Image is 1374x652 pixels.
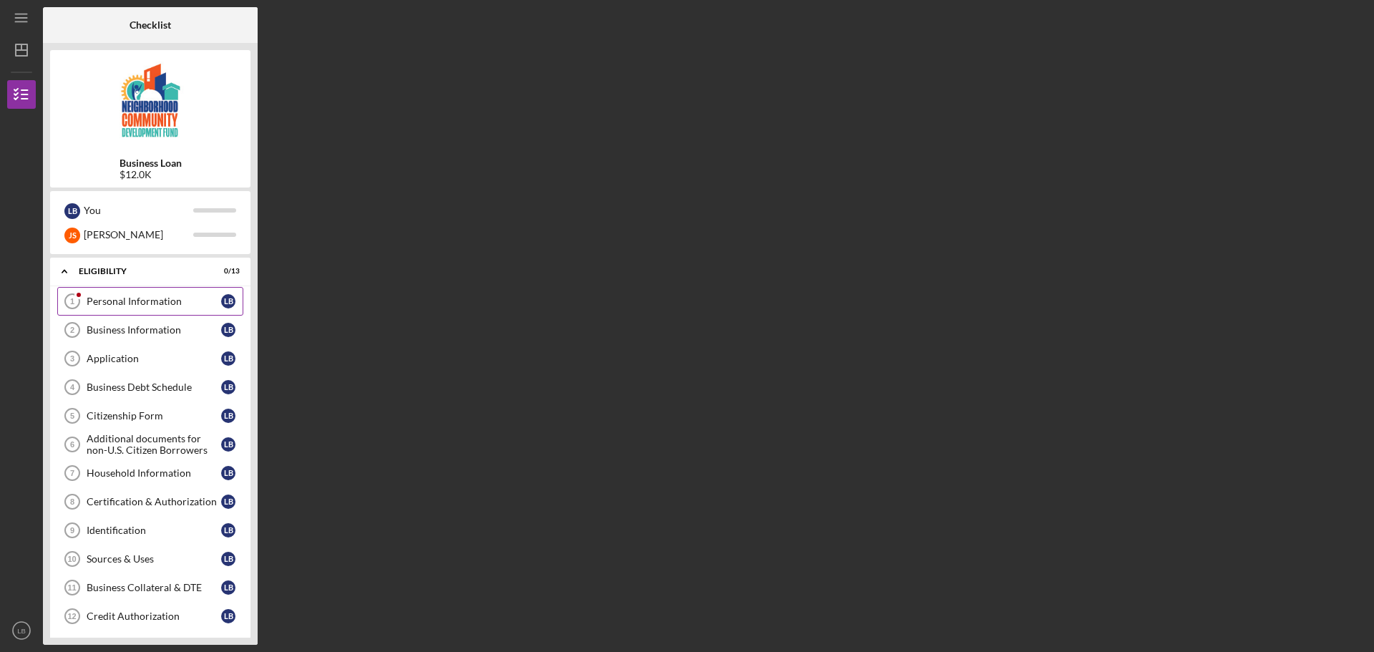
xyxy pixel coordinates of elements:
[70,526,74,535] tspan: 9
[70,412,74,420] tspan: 5
[214,267,240,276] div: 0 / 13
[87,496,221,507] div: Certification & Authorization
[57,602,243,631] a: 12Credit AuthorizationLB
[221,552,235,566] div: L B
[221,437,235,452] div: L B
[67,612,76,621] tspan: 12
[70,354,74,363] tspan: 3
[70,497,74,506] tspan: 8
[57,516,243,545] a: 9IdentificationLB
[87,610,221,622] div: Credit Authorization
[221,294,235,308] div: L B
[57,287,243,316] a: 1Personal InformationLB
[57,545,243,573] a: 10Sources & UsesLB
[70,383,75,391] tspan: 4
[87,433,221,456] div: Additional documents for non-U.S. Citizen Borrowers
[221,495,235,509] div: L B
[70,326,74,334] tspan: 2
[70,469,74,477] tspan: 7
[221,351,235,366] div: L B
[221,580,235,595] div: L B
[57,487,243,516] a: 8Certification & AuthorizationLB
[87,353,221,364] div: Application
[87,381,221,393] div: Business Debt Schedule
[57,344,243,373] a: 3ApplicationLB
[120,157,182,169] b: Business Loan
[57,430,243,459] a: 6Additional documents for non-U.S. Citizen BorrowersLB
[7,616,36,645] button: LB
[64,228,80,243] div: J S
[50,57,250,143] img: Product logo
[120,169,182,180] div: $12.0K
[64,203,80,219] div: L B
[57,459,243,487] a: 7Household InformationLB
[221,523,235,537] div: L B
[221,466,235,480] div: L B
[79,267,204,276] div: Eligibility
[70,440,74,449] tspan: 6
[84,198,193,223] div: You
[87,553,221,565] div: Sources & Uses
[221,609,235,623] div: L B
[87,324,221,336] div: Business Information
[67,583,76,592] tspan: 11
[67,555,76,563] tspan: 10
[57,316,243,344] a: 2Business InformationLB
[87,467,221,479] div: Household Information
[221,380,235,394] div: L B
[221,409,235,423] div: L B
[87,525,221,536] div: Identification
[17,627,26,635] text: LB
[57,573,243,602] a: 11Business Collateral & DTELB
[84,223,193,247] div: [PERSON_NAME]
[87,296,221,307] div: Personal Information
[57,373,243,402] a: 4Business Debt ScheduleLB
[87,410,221,422] div: Citizenship Form
[221,323,235,337] div: L B
[70,297,74,306] tspan: 1
[87,582,221,593] div: Business Collateral & DTE
[57,402,243,430] a: 5Citizenship FormLB
[130,19,171,31] b: Checklist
